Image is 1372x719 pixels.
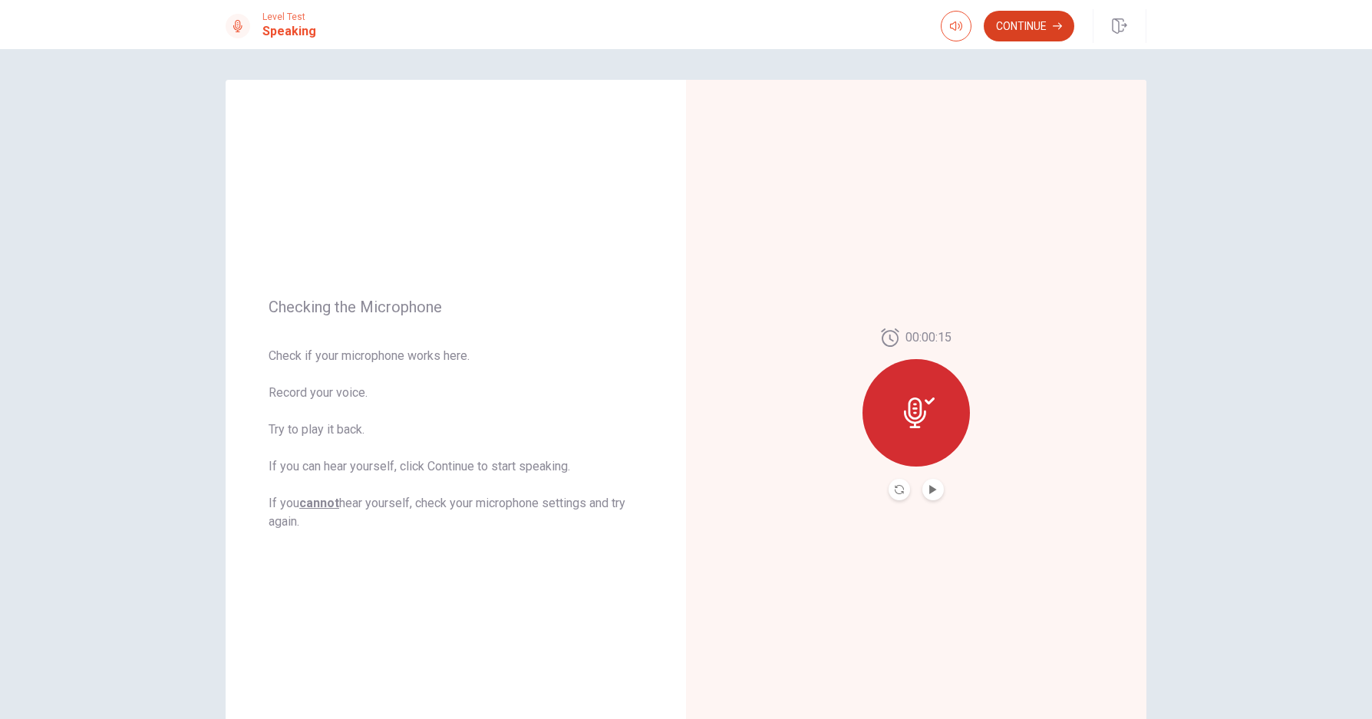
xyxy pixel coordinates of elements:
[984,11,1074,41] button: Continue
[269,347,643,531] span: Check if your microphone works here. Record your voice. Try to play it back. If you can hear your...
[269,298,643,316] span: Checking the Microphone
[905,328,951,347] span: 00:00:15
[299,496,339,510] u: cannot
[922,479,944,500] button: Play Audio
[262,22,316,41] h1: Speaking
[889,479,910,500] button: Record Again
[262,12,316,22] span: Level Test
